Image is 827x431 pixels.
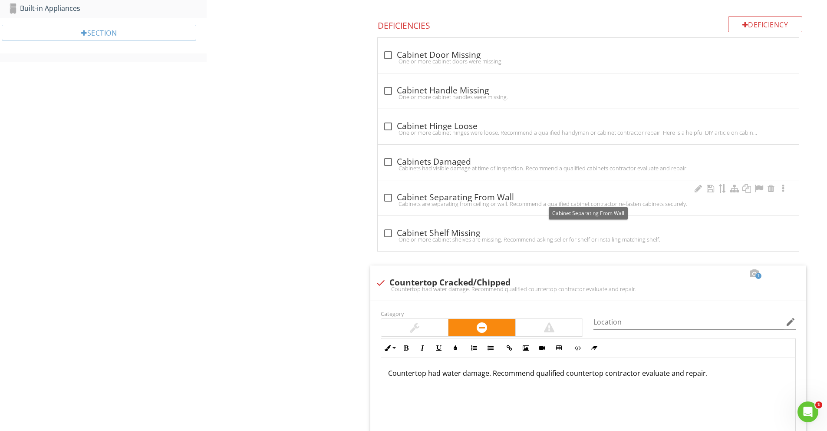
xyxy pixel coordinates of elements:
[431,340,447,356] button: Underline (⌘U)
[593,315,784,329] input: Location
[381,340,398,356] button: Inline Style
[447,340,464,356] button: Colors
[755,273,761,279] span: 1
[378,17,802,31] h4: Deficiencies
[482,340,499,356] button: Unordered List
[8,3,207,14] div: Built-in Appliances
[381,310,404,318] label: Category
[586,340,602,356] button: Clear Formatting
[501,340,517,356] button: Insert Link (⌘K)
[797,401,818,422] iframe: Intercom live chat
[466,340,482,356] button: Ordered List
[785,317,796,327] i: edit
[383,236,794,243] div: One or more cabinet shelves are missing. Recommend asking seller for shelf or installing matching...
[388,368,788,378] p: Countertop had water damage. Recommend qualified countertop contractor evaluate and repair.
[383,165,794,172] div: Cabinets had visible damage at time of inspection. Recommend a qualified cabinets contractor eval...
[383,93,794,100] div: One or more cabinet handles were missing.
[414,340,431,356] button: Italic (⌘I)
[534,340,550,356] button: Insert Video
[383,200,794,207] div: Cabinets are separating from ceiling or wall. Recommend a qualified cabinet contractor re-fasten ...
[550,340,567,356] button: Insert Table
[517,340,534,356] button: Insert Image (⌘P)
[383,129,794,136] div: One or more cabinet hinges were loose. Recommend a qualified handyman or cabinet contractor repai...
[815,401,822,408] span: 1
[376,285,801,292] div: Countertop had water damage. Recommend qualified countertop contractor evaluate and repair.
[569,340,586,356] button: Code View
[728,17,803,32] div: Deficiency
[383,58,794,65] div: One or more cabinet doors were missing.
[552,209,624,217] span: Cabinet Separating From Wall
[2,25,196,40] div: Section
